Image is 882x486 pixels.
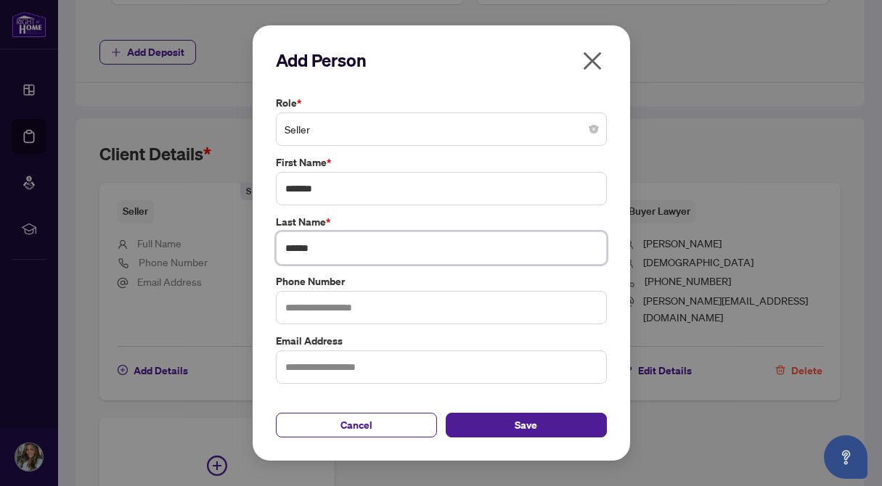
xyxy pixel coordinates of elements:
label: Phone Number [276,273,607,289]
span: close [581,49,604,73]
span: Save [515,413,537,437]
label: First Name [276,155,607,170]
label: Email Address [276,333,607,349]
button: Open asap [824,435,867,479]
span: Cancel [340,413,372,437]
button: Save [446,413,607,437]
button: Cancel [276,413,437,437]
span: close-circle [589,125,598,133]
span: Seller [285,115,598,143]
label: Last Name [276,214,607,230]
h2: Add Person [276,49,607,72]
label: Role [276,95,607,111]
